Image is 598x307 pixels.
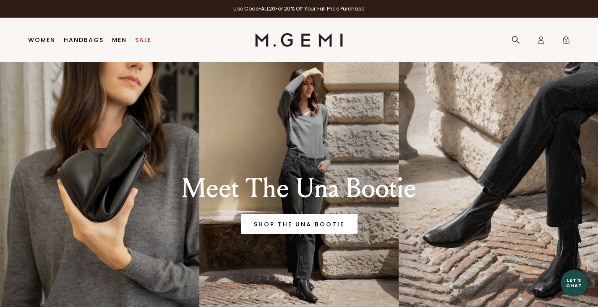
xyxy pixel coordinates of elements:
[562,37,570,46] span: 0
[259,5,275,12] strong: FALL20
[561,278,588,288] div: Let's Chat
[112,37,127,43] a: Men
[241,214,358,234] a: Banner primary button
[255,33,343,47] img: M.Gemi
[64,37,104,43] a: Handbags
[144,173,455,204] div: Meet The Una Bootie
[135,37,151,43] a: Sale
[28,37,55,43] a: Women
